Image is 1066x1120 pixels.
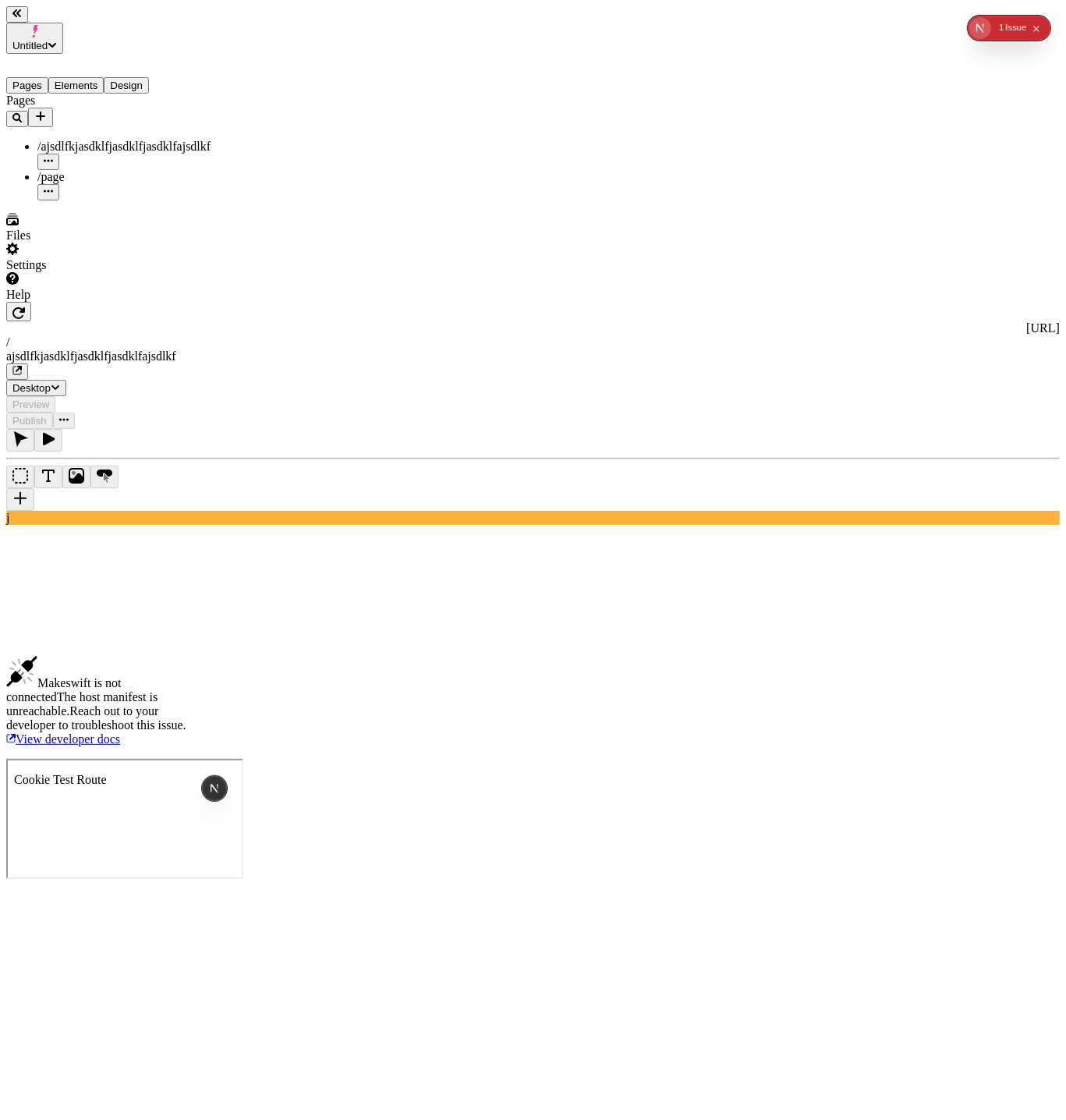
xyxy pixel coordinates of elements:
button: Desktop [6,380,66,396]
div: ajsdlfkjasdklfjasdklfjasdklfajsdlkf [6,349,1060,363]
div: [URL] [6,321,1060,335]
button: Button [90,466,119,488]
span: The host manifest is unreachable. Reach out to your developer to troubleshoot this issue . [6,690,186,732]
div: Files [6,229,193,243]
div: Settings [6,258,193,272]
div: / [6,335,1060,349]
button: Box [6,466,34,488]
span: Preview [12,399,49,410]
button: Untitled [6,23,63,54]
button: Preview [6,396,55,413]
button: Design [104,77,149,94]
button: Text [34,466,62,488]
button: Elements [48,77,104,94]
span: Makeswift is not connected [6,676,122,704]
span: Desktop [12,382,51,394]
span: Untitled [12,40,48,51]
div: Help [6,288,193,302]
button: Publish [6,413,53,429]
button: Add new [28,108,53,127]
div: j [6,511,1060,525]
button: Pages [6,77,48,94]
span: Publish [12,415,47,427]
div: Pages [6,94,193,108]
span: /ajsdlfkjasdklfjasdklfjasdklfajsdlkf [37,140,211,153]
span: /page [37,170,65,183]
a: View developer docs [6,732,120,746]
iframe: Cookie Feature Detection [6,759,243,879]
button: Image [62,466,90,488]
